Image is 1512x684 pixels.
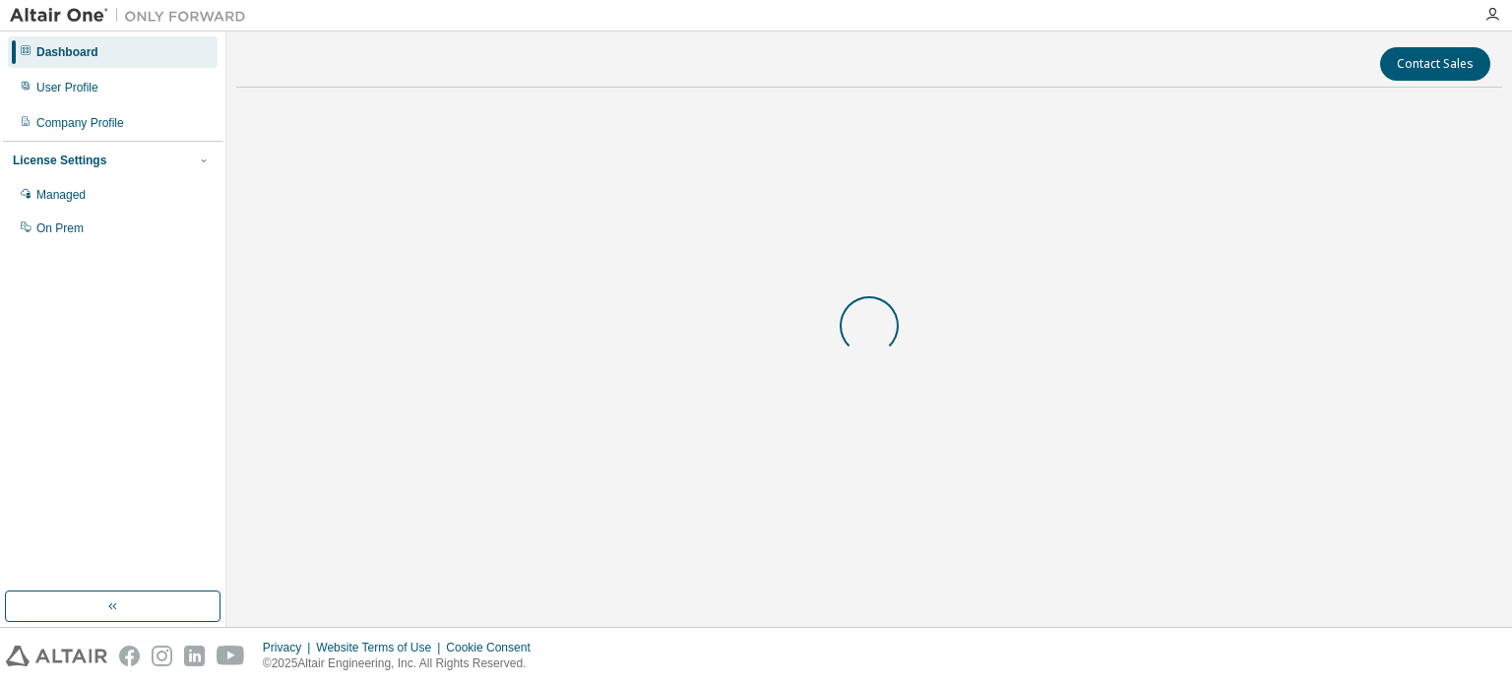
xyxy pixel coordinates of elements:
div: Company Profile [36,115,124,131]
img: facebook.svg [119,646,140,666]
img: youtube.svg [217,646,245,666]
img: altair_logo.svg [6,646,107,666]
p: © 2025 Altair Engineering, Inc. All Rights Reserved. [263,655,542,672]
img: Altair One [10,6,256,26]
div: Privacy [263,640,316,655]
div: Website Terms of Use [316,640,446,655]
div: Dashboard [36,44,98,60]
div: License Settings [13,153,106,168]
img: instagram.svg [152,646,172,666]
div: Managed [36,187,86,203]
button: Contact Sales [1380,47,1490,81]
div: On Prem [36,220,84,236]
div: User Profile [36,80,98,95]
img: linkedin.svg [184,646,205,666]
div: Cookie Consent [446,640,541,655]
